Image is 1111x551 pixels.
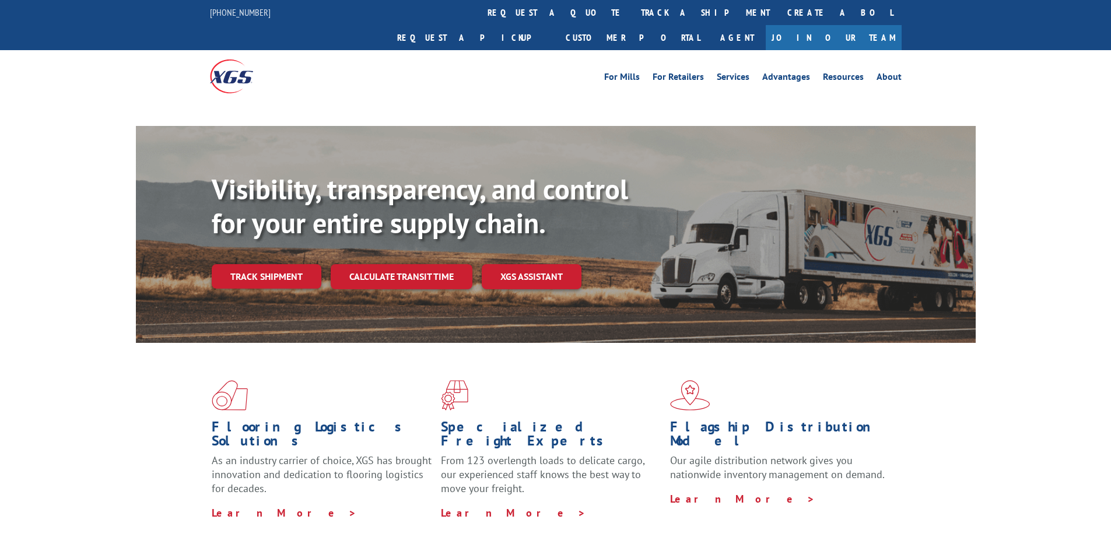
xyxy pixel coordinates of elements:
h1: Flooring Logistics Solutions [212,420,432,454]
a: Customer Portal [557,25,709,50]
img: xgs-icon-total-supply-chain-intelligence-red [212,380,248,410]
span: As an industry carrier of choice, XGS has brought innovation and dedication to flooring logistics... [212,454,432,495]
b: Visibility, transparency, and control for your entire supply chain. [212,171,628,241]
a: Advantages [762,72,810,85]
h1: Flagship Distribution Model [670,420,891,454]
a: XGS ASSISTANT [482,264,581,289]
a: Learn More > [212,506,357,520]
a: For Retailers [653,72,704,85]
a: Request a pickup [388,25,557,50]
span: Our agile distribution network gives you nationwide inventory management on demand. [670,454,885,481]
a: Learn More > [670,492,815,506]
a: About [877,72,902,85]
a: Agent [709,25,766,50]
img: xgs-icon-focused-on-flooring-red [441,380,468,410]
a: Learn More > [441,506,586,520]
a: Calculate transit time [331,264,472,289]
a: Resources [823,72,864,85]
a: Track shipment [212,264,321,289]
a: For Mills [604,72,640,85]
img: xgs-icon-flagship-distribution-model-red [670,380,710,410]
p: From 123 overlength loads to delicate cargo, our experienced staff knows the best way to move you... [441,454,661,506]
h1: Specialized Freight Experts [441,420,661,454]
a: Services [717,72,749,85]
a: [PHONE_NUMBER] [210,6,271,18]
a: Join Our Team [766,25,902,50]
